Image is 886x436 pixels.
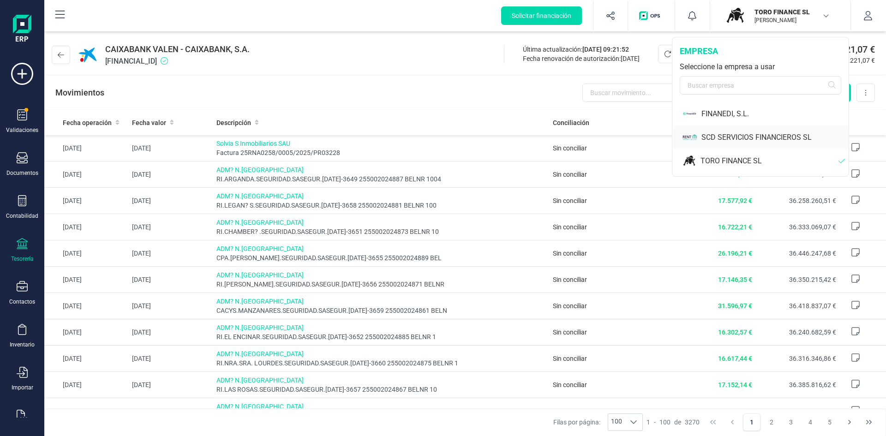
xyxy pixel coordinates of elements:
div: Importar [12,384,33,391]
td: [DATE] [44,214,128,240]
button: Actualizar [658,45,712,63]
span: Solicitar financiación [512,11,571,20]
td: [DATE] [44,346,128,372]
span: 17.152,14 € [718,381,752,388]
td: 36.350.215,42 € [756,267,840,293]
span: 100 [608,414,625,430]
img: SC [682,129,697,145]
td: [DATE] [128,214,212,240]
div: empresa [680,45,841,58]
span: ADM? N.[GEOGRAPHIC_DATA] [216,349,546,358]
td: 36.368.664,48 € [756,398,840,424]
span: CPA.[PERSON_NAME].SEGURIDAD.SASEGUR.[DATE]-3655 255002024889 BEL [216,253,546,263]
span: ADM? N.[GEOGRAPHIC_DATA] [216,165,546,174]
span: Fecha valor [132,118,166,127]
button: TOTORO FINANCE SL[PERSON_NAME] [721,1,839,30]
div: Contabilidad [6,212,38,220]
img: TO [725,6,745,26]
div: - [647,418,700,427]
input: Buscar empresa [680,76,841,95]
span: Conciliación [553,118,589,127]
span: Sin conciliar [553,381,587,388]
span: 36.513.221,07 € [828,56,875,65]
span: Fecha operación [63,118,112,127]
div: Última actualización: [523,45,640,54]
span: Sin conciliar [553,171,587,178]
span: ADM? N.[GEOGRAPHIC_DATA] [216,218,546,227]
td: [DATE] [128,240,212,267]
td: 36.418.837,07 € [756,293,840,319]
button: Next Page [841,413,858,431]
td: [DATE] [128,267,212,293]
span: Sin conciliar [553,144,587,152]
span: 18.449,06 € [718,407,752,415]
button: Page 1 [743,413,760,431]
button: First Page [704,413,722,431]
button: Page 3 [782,413,800,431]
td: [DATE] [128,161,212,188]
td: [DATE] [44,161,128,188]
span: 3270 [685,418,700,427]
span: [FINANCIAL_ID] [105,56,250,67]
td: [DATE] [128,135,212,161]
td: 36.240.682,59 € [756,319,840,346]
td: [DATE] [128,319,212,346]
span: CACYS.MANZANARES.SEGURIDAD.SASEGUR.[DATE]-3659 255002024861 BELN [216,306,546,315]
td: [DATE] [128,372,212,398]
td: 36.258.260,51 € [756,188,840,214]
button: Previous Page [724,413,741,431]
span: Sin conciliar [553,276,587,283]
span: 16.722,21 € [718,223,752,231]
td: [DATE] [128,346,212,372]
span: 1 [647,418,650,427]
button: Page 2 [763,413,780,431]
td: [DATE] [128,398,212,424]
span: Sin conciliar [553,355,587,362]
span: RI.ARGANDA.SEGURIDAD.SASEGUR.[DATE]-3649 255002024887 BELNR 1004 [216,174,546,184]
span: ADM? N.[GEOGRAPHIC_DATA] [216,191,546,201]
p: [PERSON_NAME] [754,17,828,24]
td: 36.333.069,07 € [756,214,840,240]
span: RI.LAS ROSAS.SEGURIDAD.SASEGUR.[DATE]-3657 255002024867 BELNR 10 [216,385,546,394]
span: ADM? N.[GEOGRAPHIC_DATA] [216,270,546,280]
span: 16.617,44 € [718,355,752,362]
img: TO [682,153,696,169]
td: [DATE] [44,319,128,346]
button: Last Page [860,413,878,431]
span: de [674,418,681,427]
span: Sin conciliar [553,223,587,231]
span: 31.596,97 € [718,302,752,310]
td: 36.446.247,68 € [756,240,840,267]
span: ADM? N.[GEOGRAPHIC_DATA] [216,402,546,411]
button: Page 4 [802,413,819,431]
button: Logo de OPS [634,1,669,30]
span: CAIXABANK VALEN - CAIXABANK, S.A. [105,43,250,56]
span: Sin conciliar [553,197,587,204]
td: [DATE] [44,372,128,398]
td: [DATE] [44,267,128,293]
span: RI.CHAMBER? .SEGURIDAD.SASEGUR.[DATE]-3651 255002024873 BELNR 10 [216,227,546,236]
p: TORO FINANCE SL [754,7,828,17]
img: FI [682,106,697,122]
div: FINANEDI, S.L. [701,108,849,119]
div: Seleccione la empresa a usar [680,61,841,72]
td: [DATE] [44,398,128,424]
div: Fecha renovación de autorización: [523,54,640,63]
div: Inventario [10,341,35,348]
img: Logo de OPS [639,11,664,20]
p: Movimientos [55,86,104,99]
span: Sin conciliar [553,328,587,336]
span: 26.196,21 € [718,250,752,257]
span: [DATE] [621,55,640,62]
div: Tesorería [11,255,34,263]
span: Sin conciliar [553,250,587,257]
span: [DATE] 09:21:52 [582,46,629,53]
td: [DATE] [128,188,212,214]
span: ADM? N.[GEOGRAPHIC_DATA] [216,297,546,306]
td: [DATE] [44,293,128,319]
div: Validaciones [6,126,38,134]
span: Sin conciliar [553,407,587,415]
span: ADM? N.[GEOGRAPHIC_DATA] [216,244,546,253]
input: Buscar movimiento... [582,84,715,102]
td: 36.316.346,86 € [756,346,840,372]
